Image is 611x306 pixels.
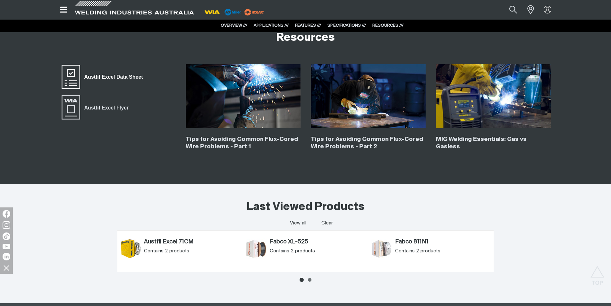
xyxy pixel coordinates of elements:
img: miller [242,7,266,17]
a: Austfil Excel Flyer [61,95,133,120]
img: Austfil Excel 71CM [121,239,141,258]
span: Austfil Excel Flyer [80,104,133,112]
a: MIG Welding Essentials: Gas vs Gasless [436,136,527,150]
a: OVERVIEW /// [221,23,247,28]
h2: Last Viewed Products [247,200,365,214]
h2: Resources [276,31,335,45]
img: Tips for Avoiding Common Flux-Cored Wire Problems - Part 2 [311,64,426,128]
img: LinkedIn [3,253,10,260]
a: Fabco 811N1 [395,239,490,246]
button: Search products [502,3,524,17]
a: Austfil Excel Data Sheet [61,64,147,90]
a: FEATURES /// [295,23,321,28]
a: View all last viewed products [290,220,306,226]
article: Fabco 811N1 (Fabco 811N1) [368,237,494,265]
a: RESOURCES /// [372,23,403,28]
a: Fabco XL-525 [270,239,365,246]
a: miller [242,10,266,14]
div: Contains 2 products [270,248,365,254]
a: SPECIFICATIONS /// [327,23,366,28]
img: TikTok [3,232,10,240]
button: Scroll to top [590,266,605,280]
input: Product name or item number... [494,3,524,17]
img: YouTube [3,244,10,249]
a: Tips for Avoiding Common Flux-Cored Wire Problems - Part 1 [186,136,298,150]
div: Contains 2 products [144,248,239,254]
article: Fabco XL-525 (Fabco XL-525) [243,237,368,265]
a: APPLICATIONS /// [254,23,289,28]
img: Instagram [3,221,10,229]
div: Contains 2 products [395,248,490,254]
a: Tips for Avoiding Common Flux-Cored Wire Problems - Part 2 [311,136,423,150]
img: Facebook [3,210,10,218]
img: Tips for Avoiding Common Flux-Cored Wire Problems - Part 1 [186,64,301,128]
img: hide socials [1,262,12,273]
img: MIG Welding Essentials: Gas vs Gasless [436,64,551,128]
button: Clear all last viewed products [320,219,335,227]
a: Austfil Excel 71CM [144,239,239,246]
article: Austfil Excel 71CM (Austfil Excel 71CM) [117,237,243,265]
img: Fabco XL-525 [246,239,267,259]
span: Austfil Excel Data Sheet [80,73,147,81]
img: Fabco 811N1 [371,240,392,258]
